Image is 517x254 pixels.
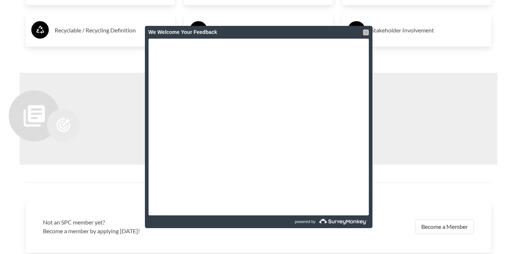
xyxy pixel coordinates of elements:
[43,218,254,227] h3: Not an SPC member yet?
[260,215,369,228] a: powered by
[295,215,316,228] span: powered by
[213,24,328,36] h3: Other
[55,24,169,36] h3: Recyclable / Recycling Definition
[371,24,486,36] h3: Stakeholder Involvement
[415,219,474,234] a: Become a Member
[43,227,254,235] p: Become a member by applying [DATE]!
[149,26,369,39] div: We Welcome Your Feedback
